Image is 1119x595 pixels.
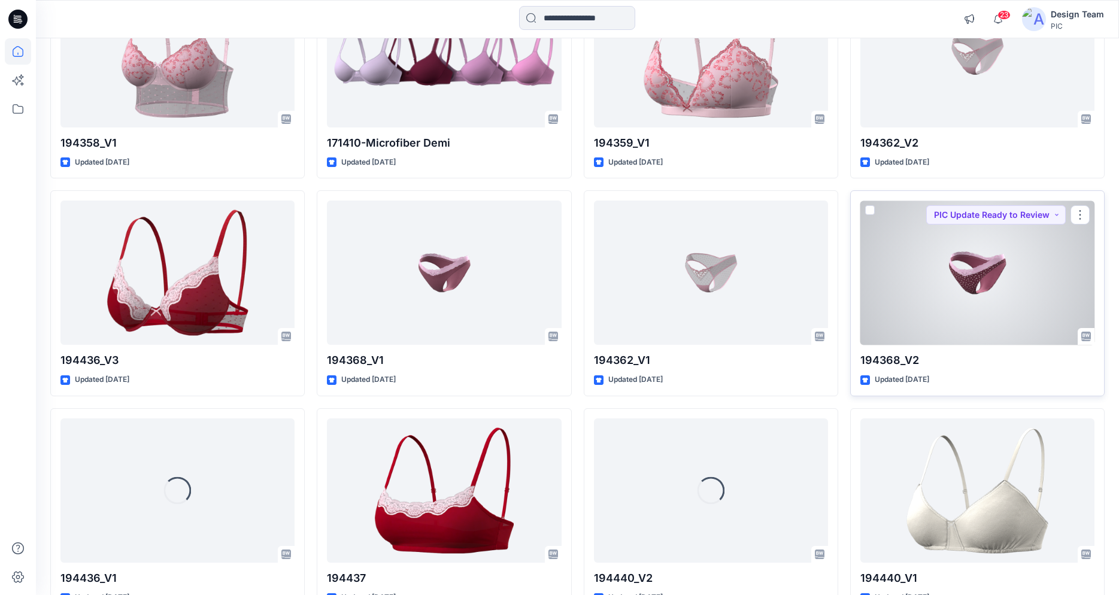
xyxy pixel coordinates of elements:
[860,570,1094,587] p: 194440_V1
[60,352,295,369] p: 194436_V3
[60,135,295,151] p: 194358_V1
[341,374,396,386] p: Updated [DATE]
[327,418,561,563] a: 194437
[860,352,1094,369] p: 194368_V2
[608,156,663,169] p: Updated [DATE]
[60,570,295,587] p: 194436_V1
[594,135,828,151] p: 194359_V1
[860,418,1094,563] a: 194440_V1
[594,201,828,345] a: 194362_V1
[327,570,561,587] p: 194437
[875,156,929,169] p: Updated [DATE]
[1051,7,1104,22] div: Design Team
[608,374,663,386] p: Updated [DATE]
[327,201,561,345] a: 194368_V1
[594,570,828,587] p: 194440_V2
[860,135,1094,151] p: 194362_V2
[594,352,828,369] p: 194362_V1
[860,201,1094,345] a: 194368_V2
[327,352,561,369] p: 194368_V1
[1022,7,1046,31] img: avatar
[341,156,396,169] p: Updated [DATE]
[327,135,561,151] p: 171410-Microfiber Demi
[1051,22,1104,31] div: PIC
[75,374,129,386] p: Updated [DATE]
[75,156,129,169] p: Updated [DATE]
[997,10,1011,20] span: 23
[60,201,295,345] a: 194436_V3
[875,374,929,386] p: Updated [DATE]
